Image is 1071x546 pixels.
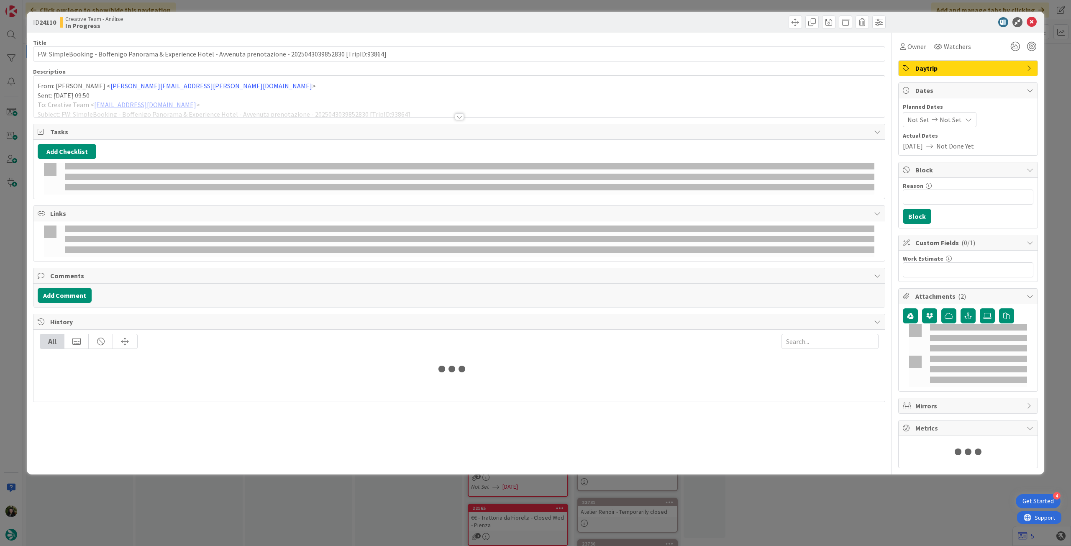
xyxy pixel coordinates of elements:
span: Support [18,1,38,11]
p: From: [PERSON_NAME] < > [38,81,881,91]
label: Work Estimate [903,255,943,262]
span: Description [33,68,66,75]
span: ( 0/1 ) [961,238,975,247]
span: Block [915,165,1022,175]
label: Reason [903,182,923,190]
div: 4 [1053,492,1061,500]
div: Open Get Started checklist, remaining modules: 4 [1016,494,1061,508]
input: Search... [781,334,879,349]
a: [PERSON_NAME][EMAIL_ADDRESS][PERSON_NAME][DOMAIN_NAME] [110,82,312,90]
span: Not Set [907,115,930,125]
b: 24110 [39,18,56,26]
label: Title [33,39,46,46]
span: Mirrors [915,401,1022,411]
span: [DATE] [903,141,923,151]
span: Not Set [940,115,962,125]
input: type card name here... [33,46,885,62]
b: In Progress [65,22,123,29]
span: Watchers [944,41,971,51]
button: Add Comment [38,288,92,303]
span: Creative Team - Análise [65,15,123,22]
span: Daytrip [915,63,1022,73]
span: Tasks [50,127,870,137]
button: Block [903,209,931,224]
span: Actual Dates [903,131,1033,140]
span: Owner [907,41,926,51]
span: Custom Fields [915,238,1022,248]
span: ID [33,17,56,27]
span: Dates [915,85,1022,95]
span: Planned Dates [903,103,1033,111]
span: Metrics [915,423,1022,433]
p: Sent: [DATE] 09:50 [38,91,881,100]
span: Not Done Yet [936,141,974,151]
span: Comments [50,271,870,281]
span: Links [50,208,870,218]
div: Get Started [1022,497,1054,505]
span: ( 2 ) [958,292,966,300]
span: History [50,317,870,327]
div: All [40,334,64,349]
span: Attachments [915,291,1022,301]
button: Add Checklist [38,144,96,159]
